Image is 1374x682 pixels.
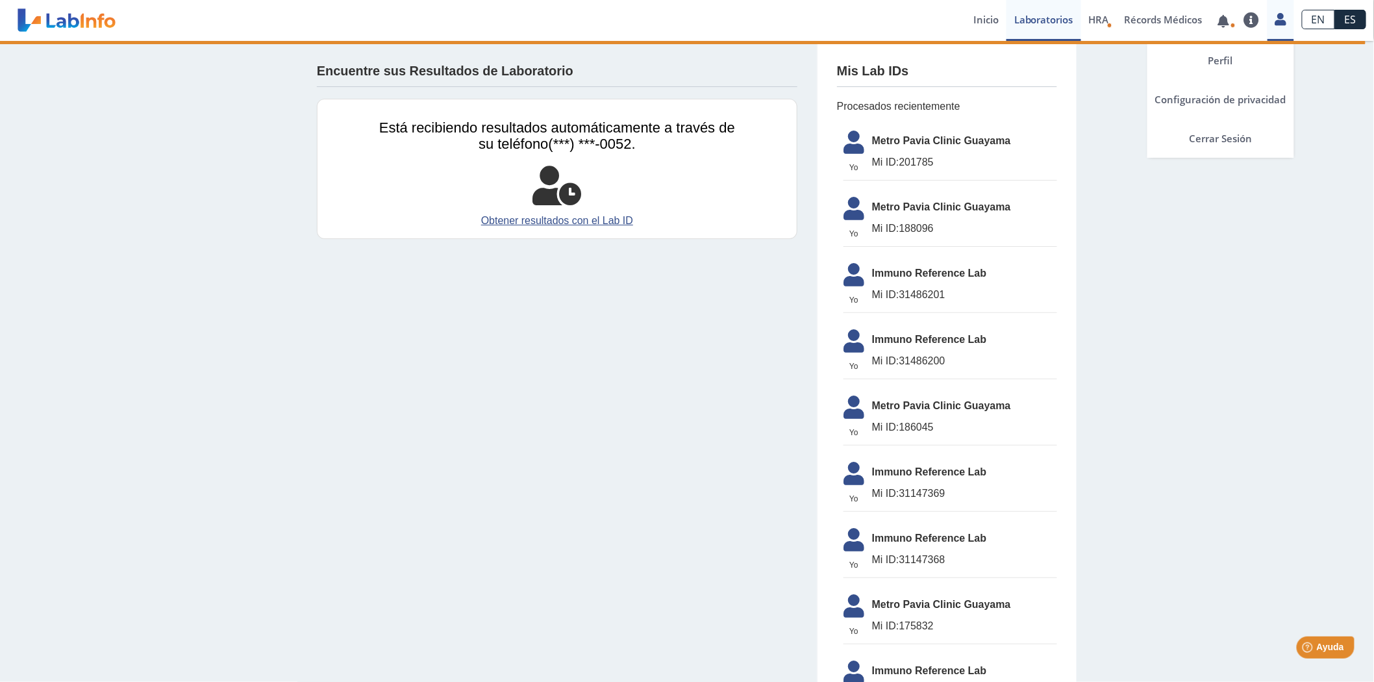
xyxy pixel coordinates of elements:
[872,155,1057,170] span: 201785
[1258,631,1360,668] iframe: Help widget launcher
[836,625,872,637] span: Yo
[872,597,1057,613] span: Metro Pavia Clinic Guayama
[872,355,899,366] span: Mi ID:
[872,663,1057,679] span: Immuno Reference Lab
[872,488,899,499] span: Mi ID:
[836,559,872,571] span: Yo
[1302,10,1335,29] a: EN
[872,289,899,300] span: Mi ID:
[1147,41,1294,80] a: Perfil
[872,554,899,565] span: Mi ID:
[872,157,899,168] span: Mi ID:
[872,618,1057,634] span: 175832
[836,294,872,306] span: Yo
[872,531,1057,546] span: Immuno Reference Lab
[872,287,1057,303] span: 31486201
[836,228,872,240] span: Yo
[1335,10,1366,29] a: ES
[837,64,909,79] h4: Mis Lab IDs
[872,353,1057,369] span: 31486200
[872,199,1057,215] span: Metro Pavia Clinic Guayama
[872,398,1057,414] span: Metro Pavia Clinic Guayama
[1147,80,1294,119] a: Configuración de privacidad
[837,99,1057,114] span: Procesados recientemente
[836,360,872,372] span: Yo
[872,221,1057,236] span: 188096
[872,422,899,433] span: Mi ID:
[379,120,735,152] span: Está recibiendo resultados automáticamente a través de su teléfono
[836,493,872,505] span: Yo
[836,162,872,173] span: Yo
[379,213,735,229] a: Obtener resultados con el Lab ID
[317,64,573,79] h4: Encuentre sus Resultados de Laboratorio
[872,332,1057,347] span: Immuno Reference Lab
[872,486,1057,501] span: 31147369
[1147,119,1294,158] a: Cerrar Sesión
[872,552,1057,568] span: 31147368
[872,420,1057,435] span: 186045
[872,133,1057,149] span: Metro Pavia Clinic Guayama
[872,223,899,234] span: Mi ID:
[872,464,1057,480] span: Immuno Reference Lab
[836,427,872,438] span: Yo
[872,266,1057,281] span: Immuno Reference Lab
[872,620,899,631] span: Mi ID:
[1089,13,1109,26] span: HRA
